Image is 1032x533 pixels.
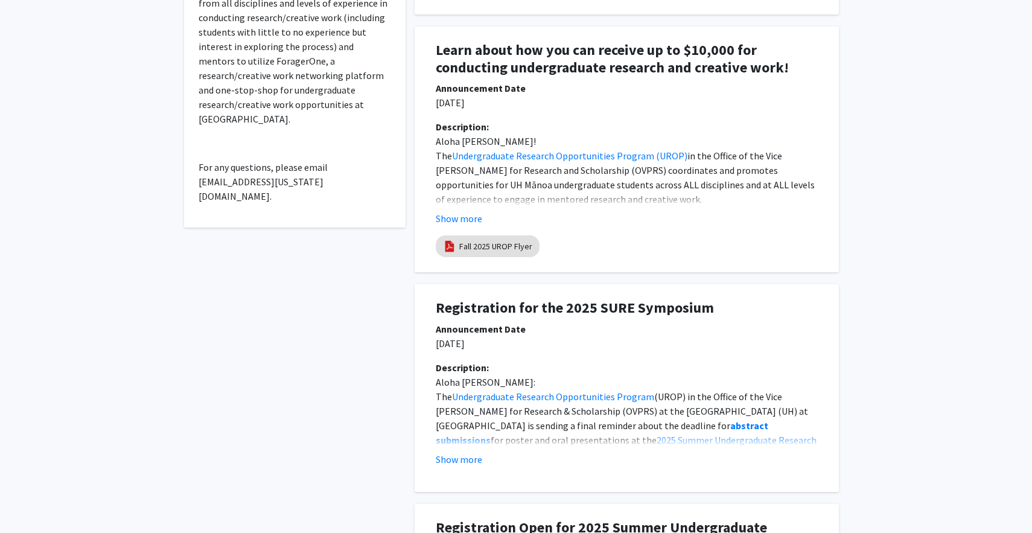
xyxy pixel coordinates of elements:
h1: Registration for the 2025 SURE Symposium [436,299,818,317]
p: [DATE] [436,95,818,110]
button: Show more [436,452,482,467]
div: Description: [436,120,818,134]
div: Announcement Date [436,322,818,336]
p: Aloha [PERSON_NAME]! [436,134,818,148]
h1: Learn about how you can receive up to $10,000 for conducting undergraduate research and creative ... [436,42,818,77]
p: The (UROP) in the Office of the Vice [PERSON_NAME] for Research & Scholarship (OVPRS) at the [GEO... [436,389,818,462]
iframe: Chat [9,479,51,524]
p: Aloha [PERSON_NAME]: [436,375,818,389]
div: Announcement Date [436,81,818,95]
p: The in the Office of the Vice [PERSON_NAME] for Research and Scholarship (OVPRS) coordinates and ... [436,148,818,206]
button: Show more [436,211,482,226]
img: pdf_icon.png [443,240,456,253]
a: Fall 2025 UROP Flyer [459,240,532,253]
div: Description: [436,360,818,375]
a: Undergraduate Research Opportunities Program (UROP) [452,150,687,162]
p: [DATE] [436,336,818,351]
a: Undergraduate Research Opportunities Program [452,391,654,403]
p: For any questions, please email [EMAIL_ADDRESS][US_STATE][DOMAIN_NAME]. [199,160,391,203]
